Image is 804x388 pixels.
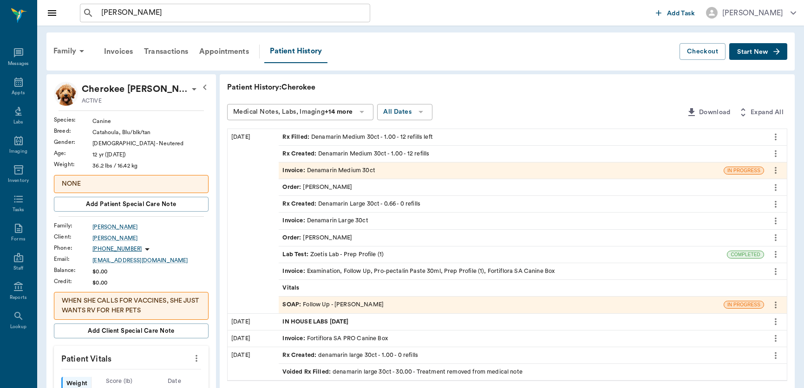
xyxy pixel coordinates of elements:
span: Invoice : [282,334,307,343]
div: Denamarin Medium 30ct [282,166,375,175]
span: Rx Created : [282,149,318,158]
div: Messages [8,60,29,67]
span: Rx Created : [282,200,318,208]
div: Appts [12,90,25,97]
button: more [768,297,783,313]
div: Inventory [8,177,29,184]
span: Lab Test : [282,250,310,259]
span: IN PROGRESS [724,167,764,174]
span: Add client Special Care Note [88,326,175,336]
div: Date [147,377,202,386]
span: Order : [282,183,303,192]
button: more [768,230,783,246]
div: Canine [92,117,209,125]
a: Patient History [264,40,327,63]
span: Rx Filled : [282,133,311,142]
button: Checkout [680,43,726,60]
div: Credit : [54,277,92,285]
input: Search [98,6,367,19]
button: more [768,129,783,145]
button: more [768,196,783,212]
div: Score ( lb ) [92,377,147,386]
div: $0.00 [92,278,209,287]
div: [PERSON_NAME] [92,223,209,231]
button: Start New [729,43,787,60]
p: Patient History: Cherokee [227,82,506,93]
div: denamarin large 30ct - 1.00 - 0 refills [282,351,418,360]
p: WHEN SHE CALLS FOR VACCINES, SHE JUST WANTS RV FOR HER PETS [62,296,201,316]
div: [DATE] [228,129,279,313]
div: Invoices [98,40,138,63]
div: Appointments [194,40,255,63]
button: more [189,350,204,366]
div: Denamarin Medium 30ct - 1.00 - 12 refills [282,149,429,158]
iframe: Intercom live chat [9,356,32,379]
div: Email : [54,255,92,263]
span: Invoice : [282,216,307,225]
a: [EMAIL_ADDRESS][DOMAIN_NAME] [92,256,209,265]
div: Reports [10,294,27,301]
div: Phone : [54,244,92,252]
a: Transactions [138,40,194,63]
button: more [768,180,783,195]
span: Vitals [282,284,301,292]
button: Add Task [652,4,699,21]
div: Forms [11,236,25,243]
div: [DATE] [228,347,279,380]
div: 12 yr ([DATE]) [92,150,209,159]
p: [PHONE_NUMBER] [92,245,142,253]
span: Expand All [751,107,784,118]
div: [DATE] [228,330,279,347]
div: Cherokee Farris [82,82,189,97]
div: [DATE] [228,314,279,330]
span: IN HOUSE LABS [DATE] [282,317,350,326]
div: Zoetis Lab - Prep Profile (1) [282,250,384,259]
span: Add patient Special Care Note [86,199,176,209]
span: Voided Rx Filled : [282,368,333,376]
button: Close drawer [43,4,61,22]
div: Denamarin Large 30ct - 0.66 - 0 refills [282,200,420,208]
div: Age : [54,149,92,157]
button: more [768,348,783,363]
button: Expand All [734,104,787,121]
div: Gender : [54,138,92,146]
span: Rx Created : [282,351,318,360]
p: ACTIVE [82,97,102,105]
div: Imaging [9,148,27,155]
div: Examination, Follow Up, Pro-pectalin Paste 30ml, Prep Profile (1), Fortiflora SA Canine Box [282,267,555,276]
p: Cherokee [PERSON_NAME] [82,82,189,97]
b: +14 more [325,109,353,115]
button: more [768,146,783,162]
button: Download [682,104,734,121]
button: more [768,264,783,279]
div: Follow Up - [PERSON_NAME] [282,300,384,309]
div: 36.2 lbs / 16.42 kg [92,162,209,170]
div: [PERSON_NAME] [282,183,352,192]
div: $0.00 [92,267,209,276]
div: Catahoula, Blu/blk/tan [92,128,209,136]
div: [PERSON_NAME] [722,7,783,19]
button: more [768,330,783,346]
div: Family : [54,221,92,230]
span: Order : [282,233,303,242]
button: Add client Special Care Note [54,323,209,338]
div: [PERSON_NAME] [282,233,352,242]
div: Fortiflora SA PRO Canine Box [282,334,387,343]
div: Family [48,40,93,62]
button: more [768,213,783,229]
div: Denamarin Medium 30ct - 1.00 - 12 refills left [282,133,432,142]
p: Patient Vitals [54,346,209,369]
div: Tasks [13,207,24,213]
div: Breed : [54,127,92,135]
span: IN PROGRESS [724,301,764,308]
div: Medical Notes, Labs, Imaging [233,106,353,118]
div: Staff [13,265,23,272]
div: Client : [54,233,92,241]
a: [PERSON_NAME] [92,234,209,242]
span: SOAP : [282,300,303,309]
div: Species : [54,116,92,124]
button: Add patient Special Care Note [54,197,209,212]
